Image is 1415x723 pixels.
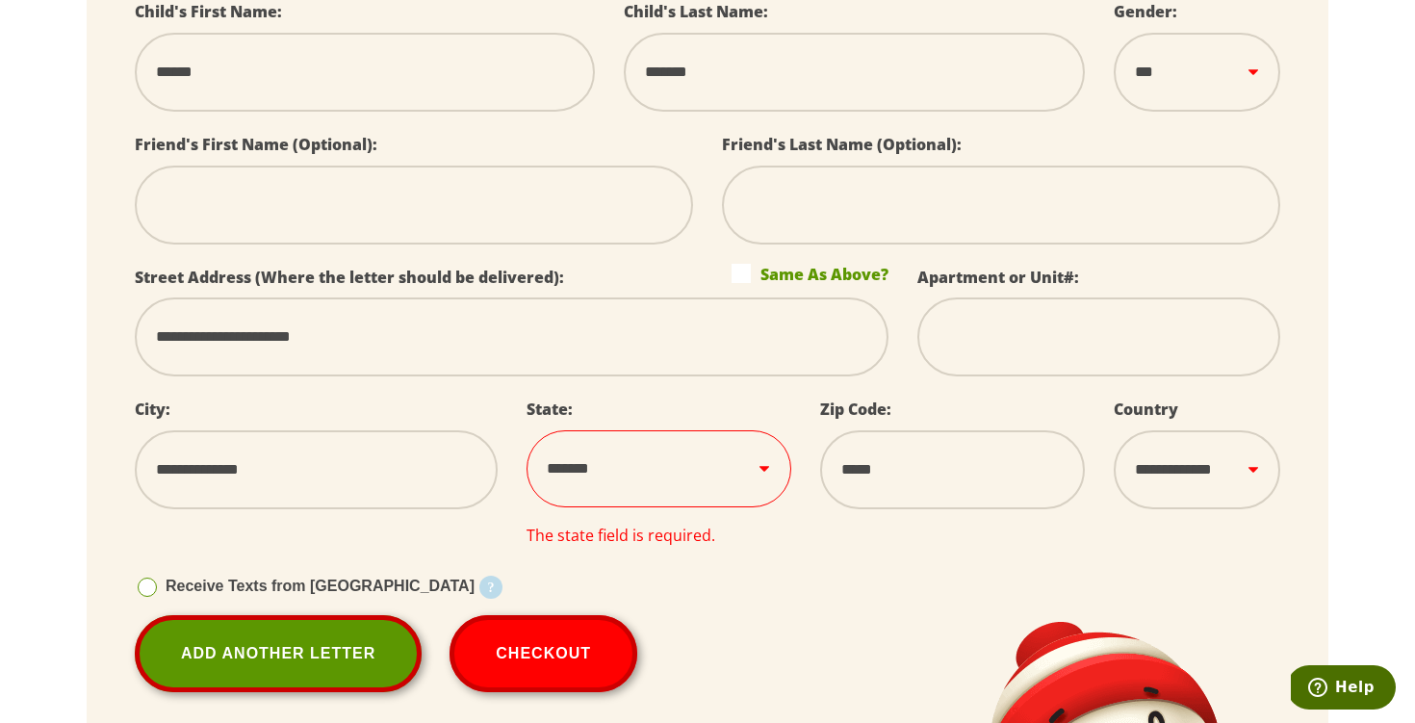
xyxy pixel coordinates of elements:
[135,399,170,420] label: City:
[135,1,282,22] label: Child's First Name:
[1291,665,1396,713] iframe: Opens a widget where you can find more information
[135,615,422,692] a: Add Another Letter
[450,615,637,692] button: Checkout
[917,267,1079,288] label: Apartment or Unit#:
[820,399,891,420] label: Zip Code:
[135,134,377,155] label: Friend's First Name (Optional):
[527,527,791,544] div: The state field is required.
[722,134,962,155] label: Friend's Last Name (Optional):
[1114,1,1177,22] label: Gender:
[166,578,475,594] span: Receive Texts from [GEOGRAPHIC_DATA]
[732,264,888,283] label: Same As Above?
[527,399,573,420] label: State:
[1114,399,1178,420] label: Country
[624,1,768,22] label: Child's Last Name:
[135,267,564,288] label: Street Address (Where the letter should be delivered):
